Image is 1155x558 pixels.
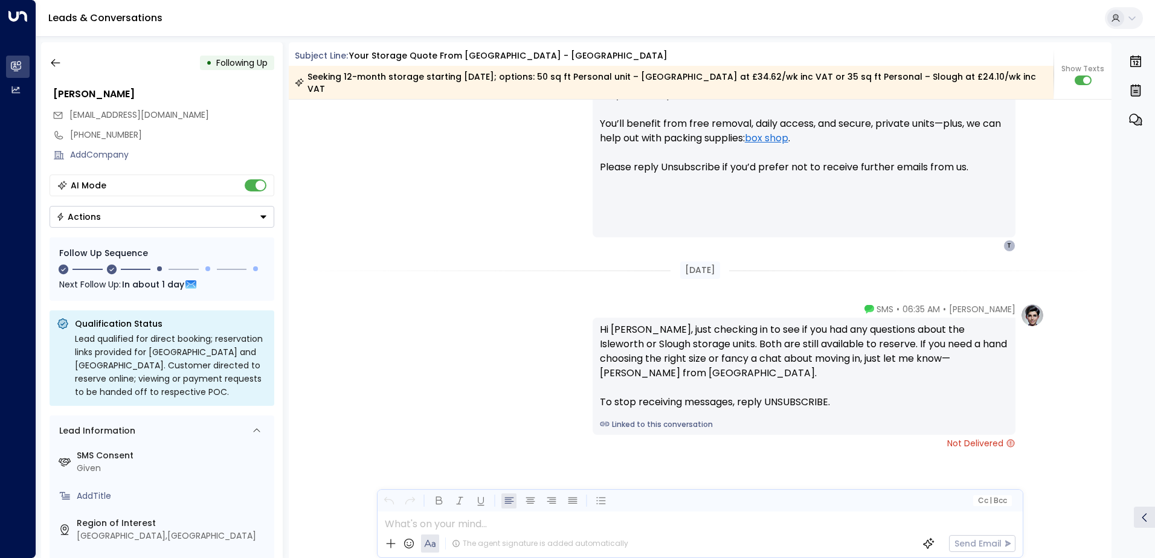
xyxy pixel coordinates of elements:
div: Given [77,462,269,475]
span: | [989,496,992,505]
div: Seeking 12-month storage starting [DATE]; options: 50 sq ft Personal unit – [GEOGRAPHIC_DATA] at ... [295,71,1047,95]
img: profile-logo.png [1020,303,1044,327]
div: Your storage quote from [GEOGRAPHIC_DATA] - [GEOGRAPHIC_DATA] [349,50,668,62]
span: Cc Bcc [977,496,1006,505]
span: [EMAIL_ADDRESS][DOMAIN_NAME] [69,109,209,121]
button: Undo [381,493,396,508]
div: Hi [PERSON_NAME], just checking in to see if you had any questions about the Isleworth or Slough ... [600,322,1008,409]
a: Leads & Conversations [48,11,162,25]
span: Not Delivered [947,437,1015,449]
span: In about 1 day [122,278,184,291]
span: Show Texts [1061,63,1104,74]
span: SMS [877,303,893,315]
span: 06:35 AM [902,303,940,315]
div: AI Mode [71,179,106,191]
label: SMS Consent [77,449,269,462]
span: Following Up [216,57,268,69]
div: Actions [56,211,101,222]
div: Lead Information [55,425,135,437]
div: AddCompany [70,149,274,161]
span: Subject Line: [295,50,348,62]
div: Follow Up Sequence [59,247,265,260]
button: Redo [402,493,417,508]
div: Next Follow Up: [59,278,265,291]
span: Timranford@gmail.com [69,109,209,121]
div: T [1003,240,1015,252]
div: Button group with a nested menu [50,206,274,228]
button: Cc|Bcc [973,495,1011,507]
div: Lead qualified for direct booking; reservation links provided for [GEOGRAPHIC_DATA] and [GEOGRAPH... [75,332,267,399]
div: The agent signature is added automatically [452,538,628,549]
div: • [206,52,212,74]
button: Actions [50,206,274,228]
a: box shop [745,131,788,146]
span: • [943,303,946,315]
span: [PERSON_NAME] [949,303,1015,315]
div: [GEOGRAPHIC_DATA],[GEOGRAPHIC_DATA] [77,530,269,542]
div: [PHONE_NUMBER] [70,129,274,141]
p: Qualification Status [75,318,267,330]
div: [PERSON_NAME] [53,87,274,101]
a: Linked to this conversation [600,419,1008,430]
label: Region of Interest [77,517,269,530]
span: • [896,303,899,315]
div: [DATE] [680,261,720,279]
div: AddTitle [77,490,269,502]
